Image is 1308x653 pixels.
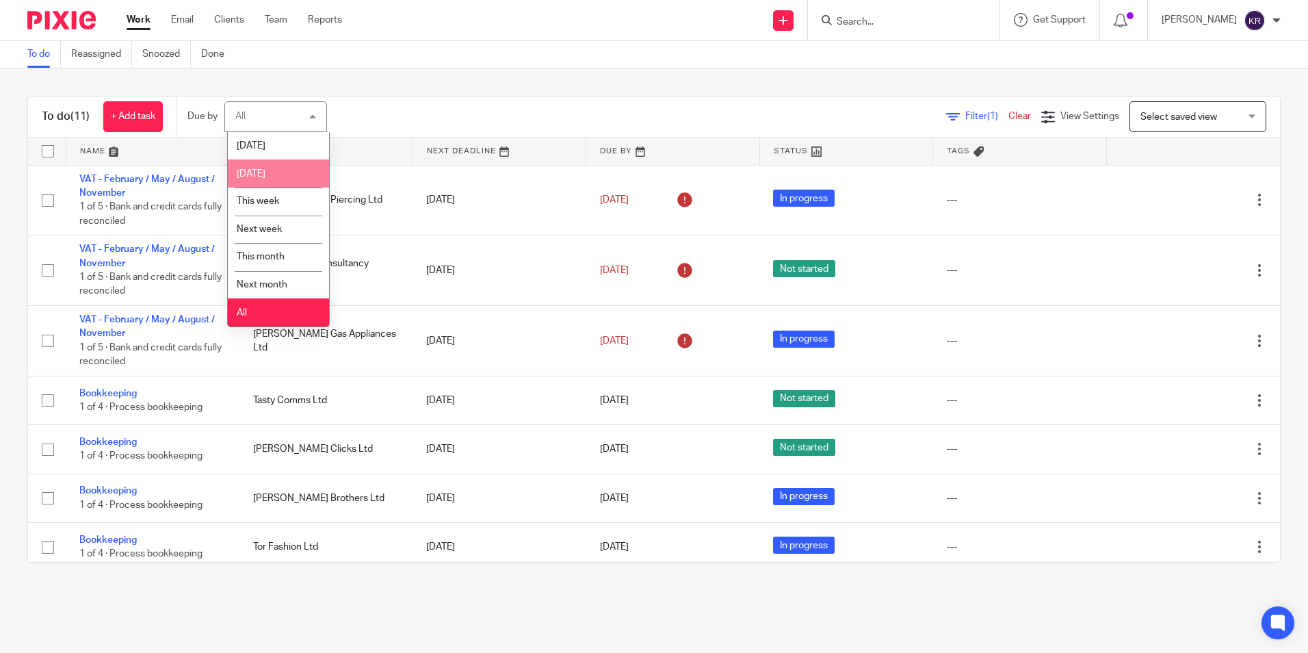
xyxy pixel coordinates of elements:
span: [DATE] [600,444,629,454]
span: This week [237,196,279,206]
a: Reports [308,13,342,27]
span: [DATE] [600,542,629,552]
div: All [235,112,246,121]
span: In progress [773,488,835,505]
span: Filter [965,112,1008,121]
div: --- [947,491,1093,505]
td: [DATE] [413,165,586,235]
p: Due by [187,110,218,123]
img: Pixie [27,11,96,29]
a: Bookkeeping [79,389,137,398]
a: Bookkeeping [79,535,137,545]
a: VAT - February / May / August / November [79,315,215,338]
td: Tor Fashion Ltd [239,523,413,572]
p: [PERSON_NAME] [1162,13,1237,27]
span: In progress [773,537,835,554]
span: Not started [773,260,835,277]
div: --- [947,193,1093,207]
span: 1 of 4 · Process bookkeeping [79,500,202,510]
td: [DATE] [413,376,586,424]
span: This month [237,252,285,261]
span: Tags [947,147,970,155]
a: VAT - February / May / August / November [79,244,215,268]
span: Not started [773,439,835,456]
span: [DATE] [600,494,629,503]
td: [DATE] [413,523,586,572]
span: Not started [773,390,835,407]
td: [DATE] [413,425,586,474]
a: VAT - February / May / August / November [79,175,215,198]
span: In progress [773,190,835,207]
a: Clear [1008,112,1031,121]
span: [DATE] [237,141,265,151]
div: --- [947,540,1093,554]
td: [DATE] [413,306,586,376]
span: 1 of 4 · Process bookkeeping [79,549,202,559]
a: Reassigned [71,41,132,68]
td: [PERSON_NAME] Gas Appliances Ltd [239,306,413,376]
img: svg%3E [1244,10,1266,31]
td: [PERSON_NAME] Brothers Ltd [239,474,413,522]
span: Select saved view [1140,112,1217,122]
span: [DATE] [600,266,629,275]
span: 1 of 5 · Bank and credit cards fully reconciled [79,272,222,296]
span: Next week [237,225,282,234]
a: To do [27,41,61,68]
a: Done [201,41,235,68]
a: Bookkeeping [79,437,137,447]
a: Work [127,13,151,27]
a: + Add task [103,101,163,132]
span: [DATE] [600,195,629,205]
input: Search [835,16,958,29]
span: Get Support [1033,15,1086,25]
span: [DATE] [600,396,629,405]
span: 1 of 5 · Bank and credit cards fully reconciled [79,343,222,367]
span: In progress [773,331,835,348]
div: --- [947,394,1093,407]
span: 1 of 4 · Process bookkeeping [79,452,202,461]
a: Clients [214,13,244,27]
div: --- [947,264,1093,277]
td: Tasty Comms Ltd [239,376,413,424]
a: Bookkeeping [79,486,137,496]
span: [DATE] [237,169,265,179]
a: Snoozed [142,41,191,68]
div: --- [947,334,1093,348]
span: View Settings [1060,112,1119,121]
a: Team [265,13,287,27]
td: [DATE] [413,235,586,306]
span: 1 of 5 · Bank and credit cards fully reconciled [79,202,222,226]
div: --- [947,442,1093,456]
span: All [237,308,247,318]
td: [PERSON_NAME] Clicks Ltd [239,425,413,474]
span: [DATE] [600,336,629,346]
span: 1 of 4 · Process bookkeeping [79,402,202,412]
h1: To do [42,110,90,124]
td: [DATE] [413,474,586,522]
span: Next month [237,280,287,290]
span: (1) [987,112,998,121]
a: Email [171,13,194,27]
span: (11) [70,111,90,122]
